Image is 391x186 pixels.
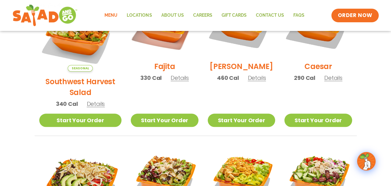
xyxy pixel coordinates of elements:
[294,74,315,82] span: 290 Cal
[140,74,162,82] span: 330 Cal
[248,74,266,82] span: Details
[284,114,352,127] a: Start Your Order
[156,8,188,23] a: About Us
[100,8,309,23] nav: Menu
[251,8,288,23] a: Contact Us
[188,8,217,23] a: Careers
[87,100,105,108] span: Details
[68,65,93,71] span: Seasonal
[338,12,372,19] span: ORDER NOW
[210,61,273,72] h2: [PERSON_NAME]
[131,114,198,127] a: Start Your Order
[208,114,275,127] a: Start Your Order
[100,8,122,23] a: Menu
[39,114,122,127] a: Start Your Order
[171,74,189,82] span: Details
[12,3,78,28] img: new-SAG-logo-768×292
[217,74,239,82] span: 460 Cal
[154,61,175,72] h2: Fajita
[304,61,332,72] h2: Caesar
[331,9,378,22] a: ORDER NOW
[324,74,342,82] span: Details
[217,8,251,23] a: GIFT CARDS
[56,100,78,108] span: 340 Cal
[358,153,375,170] img: wpChatIcon
[122,8,156,23] a: Locations
[288,8,309,23] a: FAQs
[39,76,122,98] h2: Southwest Harvest Salad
